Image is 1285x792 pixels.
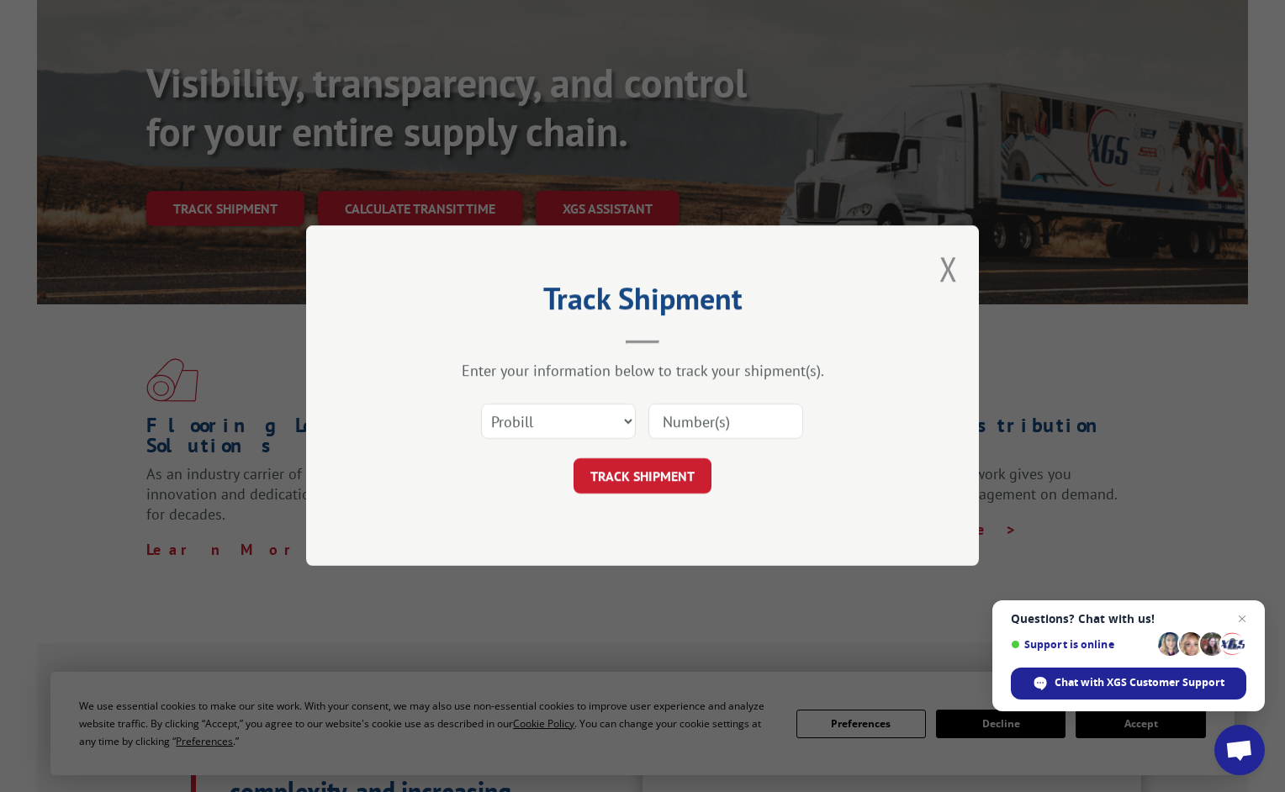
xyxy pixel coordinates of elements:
div: Chat with XGS Customer Support [1011,668,1246,700]
button: TRACK SHIPMENT [574,459,711,494]
span: Chat with XGS Customer Support [1055,675,1224,690]
span: Close chat [1232,609,1252,629]
div: Enter your information below to track your shipment(s). [390,362,895,381]
button: Close modal [939,246,958,291]
div: Open chat [1214,725,1265,775]
h2: Track Shipment [390,287,895,319]
span: Support is online [1011,638,1152,651]
input: Number(s) [648,404,803,440]
span: Questions? Chat with us! [1011,612,1246,626]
